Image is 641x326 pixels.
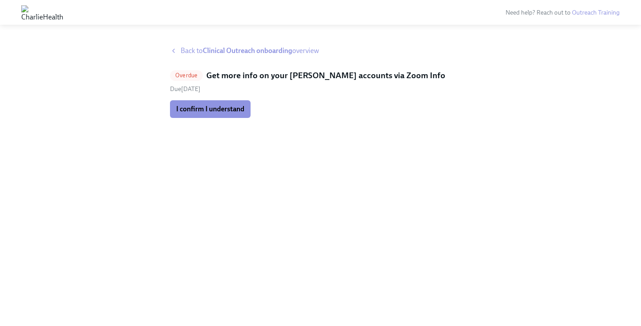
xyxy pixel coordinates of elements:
[206,70,445,81] h5: Get more info on your [PERSON_NAME] accounts via Zoom Info
[21,5,63,19] img: CharlieHealth
[176,105,244,114] span: I confirm I understand
[506,9,620,16] span: Need help? Reach out to
[203,46,292,55] strong: Clinical Outreach onboarding
[170,46,471,56] a: Back toClinical Outreach onboardingoverview
[170,85,201,93] span: Saturday, September 27th 2025, 10:00 am
[572,9,620,16] a: Outreach Training
[170,72,203,79] span: Overdue
[181,46,319,56] span: Back to overview
[170,100,251,118] button: I confirm I understand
